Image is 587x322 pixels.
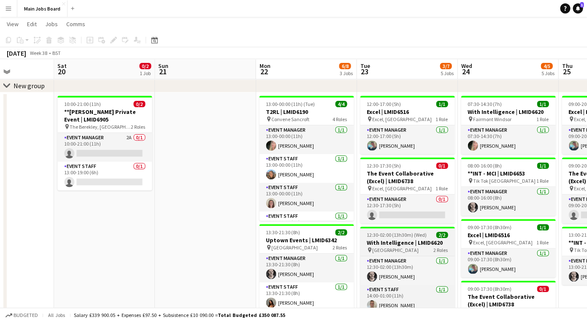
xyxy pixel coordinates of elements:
span: 20 [56,67,67,76]
app-card-role: Event Manager1/113:30-21:30 (8h)[PERSON_NAME] [259,254,354,282]
span: 25 [560,67,572,76]
app-job-card: 08:00-16:00 (8h)1/1**INT - MCI | LMID6653 Tik Tok [GEOGRAPHIC_DATA]1 RoleEvent Manager1/108:00-16... [461,157,555,216]
span: Sun [158,62,168,70]
span: 1/1 [537,101,549,107]
app-job-card: 13:00-00:00 (11h) (Tue)4/4T2RL | LMID6190 Convene Sancroft4 RolesEvent Manager1/113:00-00:00 (11h... [259,96,354,221]
span: 1/1 [537,224,549,230]
h3: Uptown Events | LMID6342 [259,236,354,244]
span: The Berekley, [GEOGRAPHIC_DATA] [70,124,131,130]
span: Edit [27,20,37,28]
app-card-role: Event Staff1/114:00-01:00 (11h)[PERSON_NAME] [360,285,454,314]
span: 12:30-17:30 (5h) [367,162,401,169]
span: 1 Role [536,239,549,246]
a: Comms [63,19,89,30]
div: [DATE] [7,49,26,57]
span: 4/4 [335,101,347,107]
h3: The Event Collaborative (Excel) | LMID6738 [360,170,454,185]
h3: T2RL | LMID6190 [259,108,354,116]
span: 12:30-02:00 (13h30m) (Wed) [367,232,427,238]
div: 5 Jobs [541,70,554,76]
app-card-role: Event Manager1/112:00-17:00 (5h)[PERSON_NAME] [360,125,454,154]
span: 09:00-17:30 (8h30m) [468,286,511,292]
span: View [7,20,19,28]
app-job-card: 12:00-17:00 (5h)1/1Excel | LMID6516 Excel, [GEOGRAPHIC_DATA]1 RoleEvent Manager1/112:00-17:00 (5h... [360,96,454,154]
span: 22 [258,67,270,76]
span: Fairmont Windsor [473,116,511,122]
div: 09:00-17:30 (8h30m)1/1Excel | LMID6516 Excel, [GEOGRAPHIC_DATA]1 RoleEvent Manager1/109:00-17:30 ... [461,219,555,277]
span: 10:00-21:00 (11h) [64,101,101,107]
span: 1 Role [436,116,448,122]
span: Mon [259,62,270,70]
span: [GEOGRAPHIC_DATA] [372,247,419,253]
div: BST [52,50,61,56]
span: 1 Role [436,185,448,192]
h3: **[PERSON_NAME] Private Event | LMID6905 [57,108,152,123]
span: 08:00-16:00 (8h) [468,162,502,169]
h3: The Event Collaborative (Excel) | LMID6738 [461,293,555,308]
span: Jobs [45,20,58,28]
app-card-role: Event Manager1/112:30-02:00 (13h30m)[PERSON_NAME] [360,256,454,285]
app-job-card: 07:30-14:30 (7h)1/1With Intelligence | LMID6620 Fairmont Windsor1 RoleEvent Manager1/107:30-14:30... [461,96,555,154]
span: 6/8 [339,63,351,69]
div: Salary £339 900.05 + Expenses £97.50 + Subsistence £10 090.00 = [74,312,285,318]
div: New group [14,81,45,90]
div: 3 Jobs [339,70,352,76]
div: 5 Jobs [440,70,453,76]
app-card-role: Event Staff1/113:00-00:00 (11h)[PERSON_NAME] [259,183,354,211]
span: Thu [562,62,572,70]
span: 1 [580,2,584,8]
span: 1/1 [537,162,549,169]
span: 24 [460,67,472,76]
span: Sat [57,62,67,70]
app-card-role: Event Manager1/108:00-16:00 (8h)[PERSON_NAME] [461,187,555,216]
span: 2 Roles [333,244,347,251]
app-card-role: Event Manager2A0/110:00-21:00 (11h) [57,133,152,162]
span: 0/1 [537,286,549,292]
button: Main Jobs Board [17,0,68,17]
span: Total Budgeted £350 087.55 [218,312,285,318]
h3: With Intelligence | LMID6620 [360,239,454,246]
app-card-role: Event Staff1/113:30-21:30 (8h)[PERSON_NAME] [259,282,354,311]
span: 21 [157,67,168,76]
h3: Excel | LMID6516 [360,108,454,116]
span: Week 38 [28,50,49,56]
app-job-card: 12:30-02:00 (13h30m) (Wed)2/2With Intelligence | LMID6620 [GEOGRAPHIC_DATA]2 RolesEvent Manager1/... [360,227,454,314]
span: 23 [359,67,370,76]
a: Edit [24,19,40,30]
span: 1 Role [536,178,549,184]
div: 12:30-17:30 (5h)0/1The Event Collaborative (Excel) | LMID6738 Excel, [GEOGRAPHIC_DATA]1 RoleEvent... [360,157,454,223]
span: 2 Roles [433,247,448,253]
span: 3/7 [440,63,452,69]
app-card-role: Event Staff1/116:00-22:00 (6h) [259,211,354,240]
span: Convene Sancroft [271,116,309,122]
span: Tue [360,62,370,70]
span: 0/1 [436,162,448,169]
h3: With Intelligence | LMID6620 [461,108,555,116]
app-job-card: 10:00-21:00 (11h)0/2**[PERSON_NAME] Private Event | LMID6905 The Berekley, [GEOGRAPHIC_DATA]2 Rol... [57,96,152,190]
span: 2/2 [335,229,347,235]
span: 4 Roles [333,116,347,122]
span: Comms [66,20,85,28]
h3: Excel | LMID6516 [461,231,555,239]
span: 13:00-00:00 (11h) (Tue) [266,101,315,107]
app-card-role: Event Staff1/113:00-00:00 (11h)[PERSON_NAME] [259,154,354,183]
a: View [3,19,22,30]
app-job-card: 13:30-21:30 (8h)2/2Uptown Events | LMID6342 [GEOGRAPHIC_DATA]2 RolesEvent Manager1/113:30-21:30 (... [259,224,354,311]
span: Budgeted [14,312,38,318]
span: 1/1 [436,101,448,107]
span: 2/2 [436,232,448,238]
span: All jobs [46,312,67,318]
span: [GEOGRAPHIC_DATA] [271,244,318,251]
span: 2 Roles [131,124,145,130]
span: Excel, [GEOGRAPHIC_DATA] [372,116,432,122]
span: 07:30-14:30 (7h) [468,101,502,107]
app-card-role: Event Manager1/113:00-00:00 (11h)[PERSON_NAME] [259,125,354,154]
span: 4/5 [541,63,552,69]
span: Tik Tok [GEOGRAPHIC_DATA] [473,178,536,184]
